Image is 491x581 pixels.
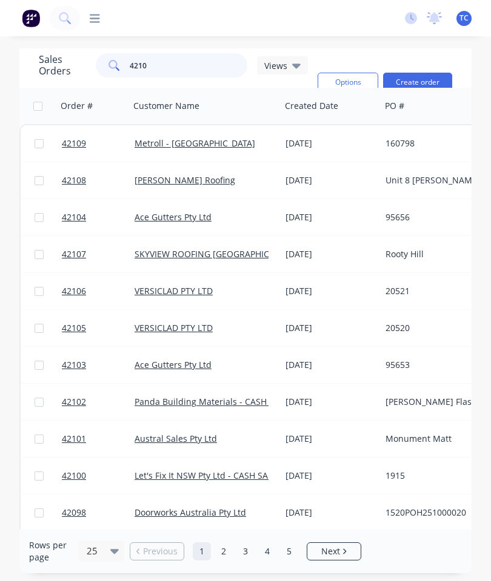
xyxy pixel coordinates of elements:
[135,470,277,481] a: Let's Fix It NSW Pty Ltd - CASH SALE
[215,542,233,560] a: Page 2
[143,545,178,557] span: Previous
[385,100,404,112] div: PO #
[62,310,135,346] a: 42105
[62,494,135,531] a: 42098
[133,100,199,112] div: Customer Name
[62,273,135,309] a: 42106
[62,433,86,445] span: 42101
[61,100,93,112] div: Order #
[286,248,376,260] div: [DATE]
[280,542,298,560] a: Page 5
[286,359,376,371] div: [DATE]
[135,507,246,518] a: Doorworks Australia Pty Ltd
[62,125,135,162] a: 42109
[130,53,248,77] input: Search...
[62,421,135,457] a: 42101
[286,470,376,482] div: [DATE]
[62,359,86,371] span: 42103
[135,285,213,297] a: VERSICLAD PTY LTD
[62,458,135,494] a: 42100
[62,248,86,260] span: 42107
[62,137,86,149] span: 42109
[286,174,376,186] div: [DATE]
[135,433,217,444] a: Austral Sales Pty Ltd
[62,384,135,420] a: 42102
[62,236,135,272] a: 42107
[286,396,376,408] div: [DATE]
[459,13,469,24] span: TC
[383,73,452,92] button: Create order
[125,542,366,560] ul: Pagination
[193,542,211,560] a: Page 1 is your current page
[286,433,376,445] div: [DATE]
[135,322,213,333] a: VERSICLAD PTY LTD
[135,174,235,186] a: [PERSON_NAME] Roofing
[62,507,86,519] span: 42098
[135,137,255,149] a: Metroll - [GEOGRAPHIC_DATA]
[264,59,287,72] span: Views
[286,137,376,149] div: [DATE]
[307,545,361,557] a: Next page
[130,545,184,557] a: Previous page
[22,9,40,27] img: Factory
[286,322,376,334] div: [DATE]
[286,285,376,297] div: [DATE]
[285,100,338,112] div: Created Date
[321,545,340,557] span: Next
[236,542,255,560] a: Page 3
[62,285,86,297] span: 42106
[62,174,86,186] span: 42108
[286,507,376,519] div: [DATE]
[135,211,212,223] a: Ace Gutters Pty Ltd
[39,54,86,77] h1: Sales Orders
[135,248,311,260] a: SKYVIEW ROOFING [GEOGRAPHIC_DATA] P/L
[62,396,86,408] span: 42102
[62,211,86,223] span: 42104
[62,199,135,235] a: 42104
[135,396,289,407] a: Panda Building Materials - CASH SALE
[62,470,86,482] span: 42100
[258,542,276,560] a: Page 4
[135,359,212,370] a: Ace Gutters Pty Ltd
[29,539,73,563] span: Rows per page
[286,211,376,223] div: [DATE]
[62,322,86,334] span: 42105
[62,347,135,383] a: 42103
[318,73,378,92] button: Options
[62,162,135,199] a: 42108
